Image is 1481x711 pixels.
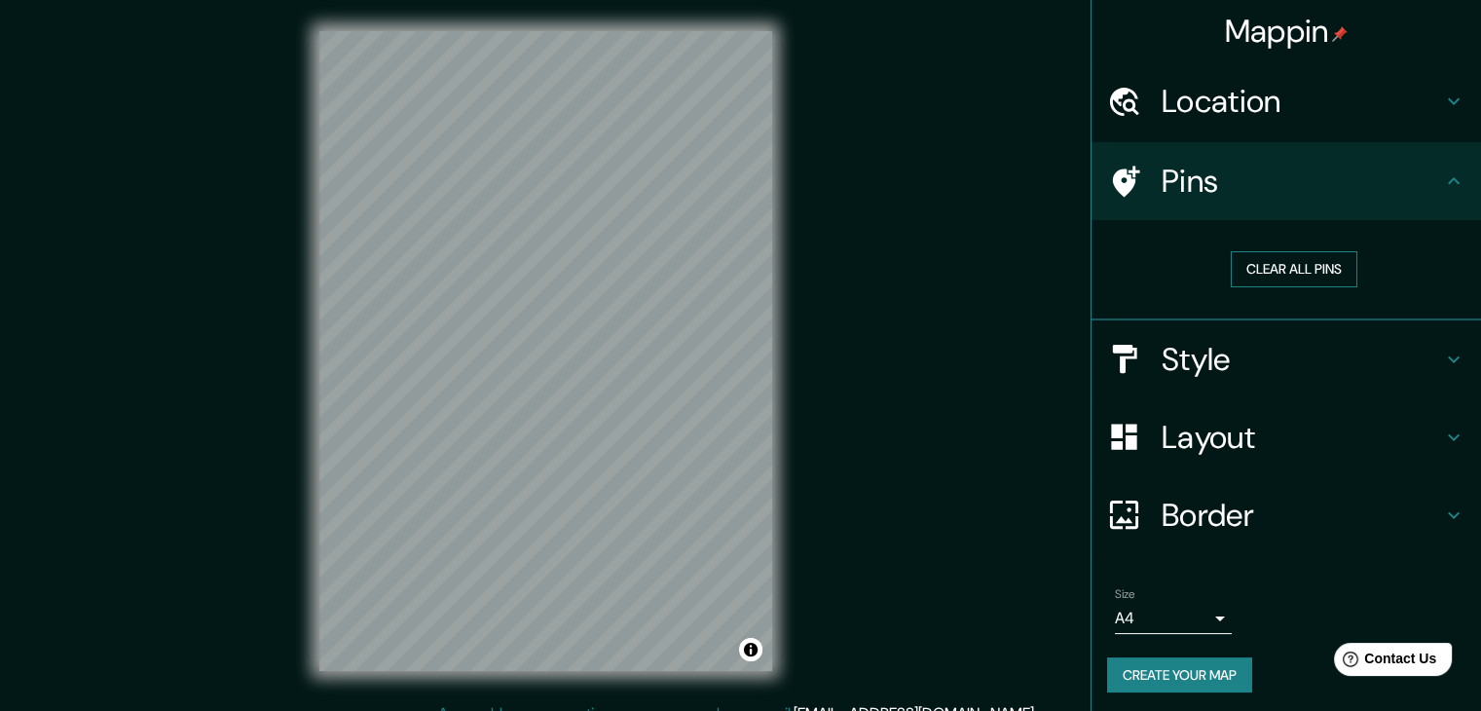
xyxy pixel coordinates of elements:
button: Toggle attribution [739,638,762,661]
div: Border [1092,476,1481,554]
img: pin-icon.png [1332,26,1348,42]
div: Style [1092,320,1481,398]
h4: Mappin [1225,12,1349,51]
iframe: Help widget launcher [1308,635,1460,690]
canvas: Map [319,31,772,671]
h4: Border [1162,496,1442,535]
div: Layout [1092,398,1481,476]
div: Pins [1092,142,1481,220]
button: Create your map [1107,657,1252,693]
h4: Style [1162,340,1442,379]
button: Clear all pins [1231,251,1357,287]
h4: Layout [1162,418,1442,457]
h4: Location [1162,82,1442,121]
div: A4 [1115,603,1232,634]
div: Location [1092,62,1481,140]
label: Size [1115,585,1135,602]
h4: Pins [1162,162,1442,201]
